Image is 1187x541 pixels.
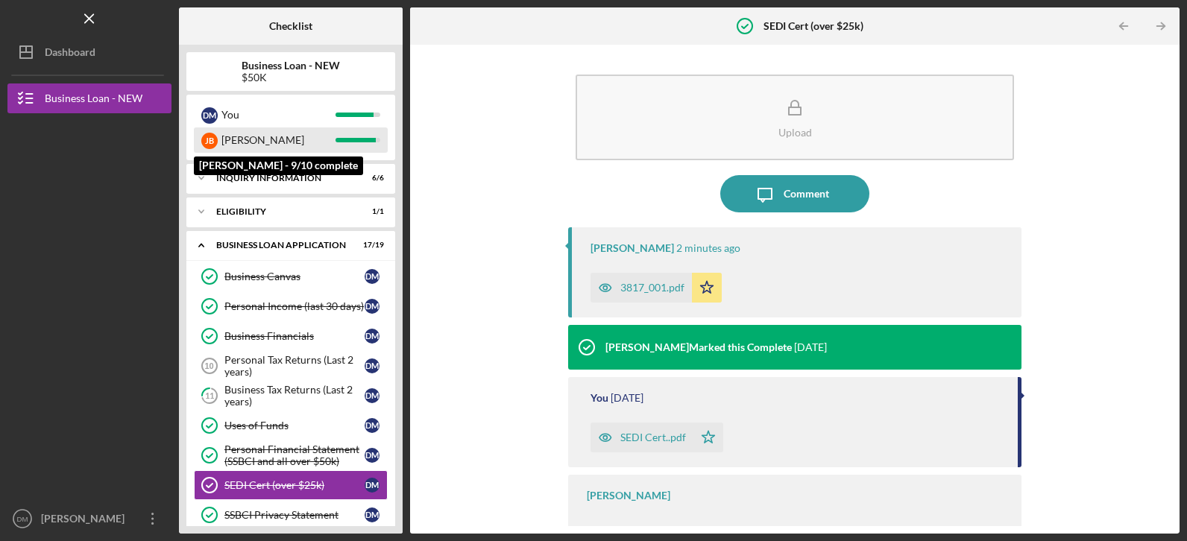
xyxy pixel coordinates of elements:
[365,478,380,493] div: D M
[216,241,347,250] div: BUSINESS LOAN APPLICATION
[224,384,365,408] div: Business Tax Returns (Last 2 years)
[576,75,1013,160] button: Upload
[365,269,380,284] div: D M
[242,60,340,72] b: Business Loan - NEW
[720,175,869,212] button: Comment
[620,282,684,294] div: 3817_001.pdf
[205,391,214,401] tspan: 11
[194,500,388,530] a: SSBCI Privacy StatementDM
[224,479,365,491] div: SEDI Cert (over $25k)
[45,83,142,117] div: Business Loan - NEW
[221,102,336,127] div: You
[216,207,347,216] div: ELIGIBILITY
[763,20,863,32] b: SEDI Cert (over $25k)
[7,504,171,534] button: DM[PERSON_NAME]
[7,83,171,113] button: Business Loan - NEW
[224,420,365,431] div: Uses of Funds
[242,72,340,83] div: $50K
[194,351,388,381] a: 10Personal Tax Returns (Last 2 years)DM
[676,242,740,254] time: 2025-09-12 19:03
[269,20,312,32] b: Checklist
[201,133,218,149] div: J B
[605,341,792,353] div: [PERSON_NAME] Marked this Complete
[7,37,171,67] button: Dashboard
[224,270,365,282] div: Business Canvas
[204,361,213,370] tspan: 10
[45,37,95,71] div: Dashboard
[611,392,643,404] time: 2025-08-29 07:33
[591,273,722,303] button: 3817_001.pdf
[591,242,674,254] div: [PERSON_NAME]
[194,470,388,500] a: SEDI Cert (over $25k)DM
[194,291,388,321] a: Personal Income (last 30 days)DM
[620,431,686,443] div: SEDI Cert..pdf
[365,329,380,344] div: D M
[784,175,829,212] div: Comment
[224,509,365,521] div: SSBCI Privacy Statement
[224,330,365,342] div: Business Financials
[365,358,380,373] div: D M
[221,127,336,153] div: [PERSON_NAME]
[365,299,380,314] div: D M
[591,423,723,452] button: SEDI Cert..pdf
[194,321,388,351] a: Business FinancialsDM
[365,418,380,433] div: D M
[357,207,384,216] div: 1 / 1
[194,411,388,440] a: Uses of FundsDM
[365,448,380,463] div: D M
[591,392,608,404] div: You
[357,174,384,183] div: 6 / 6
[365,388,380,403] div: D M
[17,515,28,523] text: DM
[357,241,384,250] div: 17 / 19
[587,490,670,502] div: [PERSON_NAME]
[224,300,365,312] div: Personal Income (last 30 days)
[224,354,365,378] div: Personal Tax Returns (Last 2 years)
[224,443,365,467] div: Personal Financial Statement (SSBCI and all over $50k)
[194,440,388,470] a: Personal Financial Statement (SSBCI and all over $50k)DM
[37,504,134,537] div: [PERSON_NAME]
[201,107,218,124] div: D M
[778,127,812,138] div: Upload
[365,507,380,522] div: D M
[194,262,388,291] a: Business CanvasDM
[794,341,827,353] time: 2025-08-29 13:42
[194,381,388,411] a: 11Business Tax Returns (Last 2 years)DM
[216,174,347,183] div: INQUIRY INFORMATION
